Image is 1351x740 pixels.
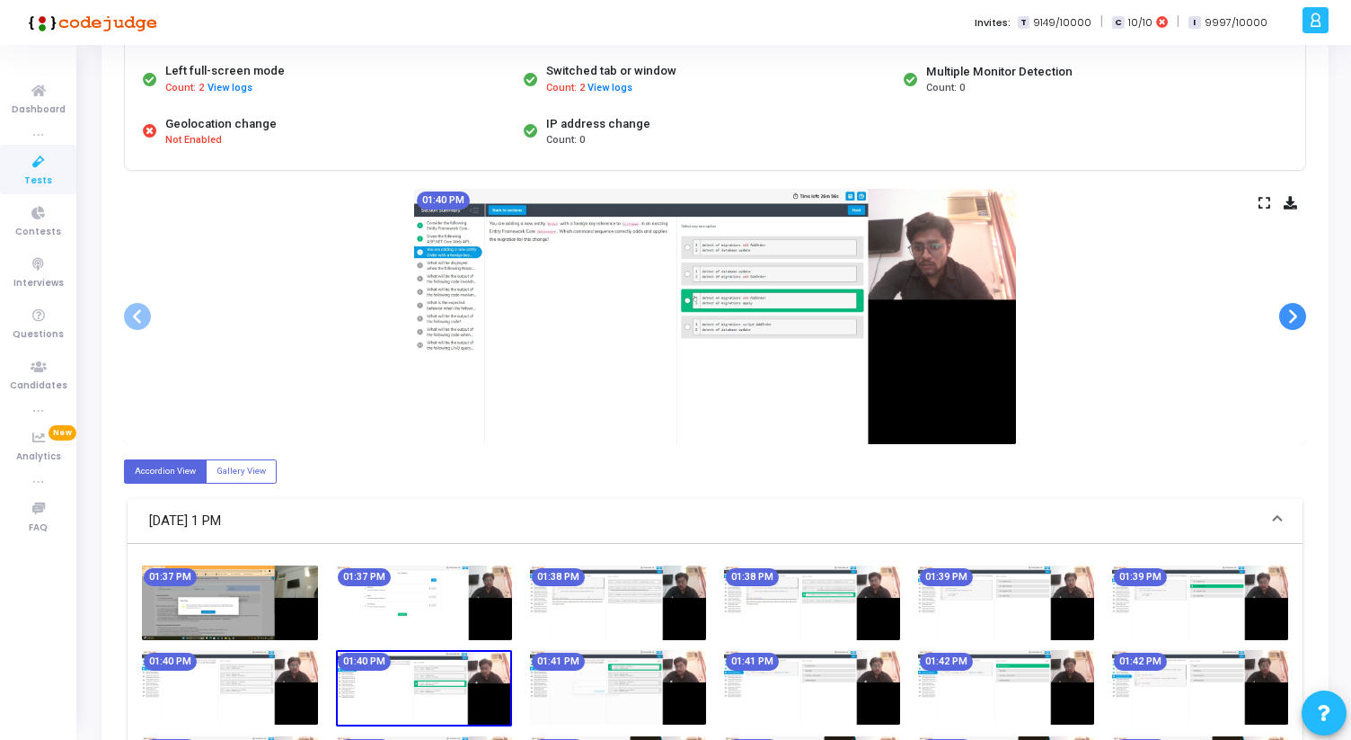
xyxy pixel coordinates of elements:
img: screenshot-1758960751984.jpeg [1112,650,1288,725]
div: Switched tab or window [546,62,676,80]
span: Tests [24,174,52,189]
button: View logs [587,80,633,97]
span: Count: 0 [546,133,585,148]
img: screenshot-1758960631988.jpeg [414,189,1016,444]
label: Accordion View [124,459,207,484]
img: screenshot-1758960631988.jpeg [336,650,512,727]
img: screenshot-1758960511976.jpeg [724,566,900,640]
mat-chip: 01:42 PM [1114,653,1167,671]
button: View logs [207,80,253,97]
span: T [1018,16,1029,30]
span: | [1100,13,1103,31]
mat-chip: 01:40 PM [144,653,197,671]
span: Count: 2 [546,81,585,96]
img: screenshot-1758960661932.jpeg [530,650,706,725]
mat-chip: 01:40 PM [338,653,391,671]
span: Count: 2 [165,81,204,96]
span: Contests [15,225,61,240]
span: I [1188,16,1200,30]
img: logo [22,4,157,40]
img: screenshot-1758960451988.jpeg [336,566,512,640]
span: C [1112,16,1124,30]
div: Left full-screen mode [165,62,285,80]
span: Candidates [10,379,67,394]
img: screenshot-1758960571963.jpeg [1112,566,1288,640]
span: | [1177,13,1179,31]
span: Not Enabled [165,133,222,148]
div: Geolocation change [165,115,277,133]
span: Interviews [13,276,64,291]
div: Multiple Monitor Detection [926,63,1073,81]
span: Questions [13,327,64,343]
span: 9149/10000 [1033,15,1091,31]
mat-chip: 01:41 PM [726,653,779,671]
img: screenshot-1758960481964.jpeg [530,566,706,640]
div: IP address change [546,115,650,133]
mat-chip: 01:38 PM [532,568,585,586]
mat-chip: 01:42 PM [920,653,973,671]
mat-chip: 01:38 PM [726,568,779,586]
mat-chip: 01:39 PM [1114,568,1167,586]
img: screenshot-1758960421928.jpeg [142,566,318,640]
img: screenshot-1758960691930.jpeg [724,650,900,725]
label: Invites: [975,15,1011,31]
mat-chip: 01:40 PM [417,192,470,210]
mat-panel-title: [DATE] 1 PM [149,511,1259,531]
span: New [49,425,76,441]
mat-expansion-panel-header: [DATE] 1 PM [128,499,1302,544]
span: 10/10 [1128,15,1152,31]
mat-chip: 01:39 PM [920,568,973,586]
mat-chip: 01:37 PM [338,568,391,586]
img: screenshot-1758960721894.jpeg [918,650,1094,725]
span: 9997/10000 [1205,15,1267,31]
span: Count: 0 [926,81,965,96]
span: FAQ [29,521,48,536]
span: Analytics [16,450,61,465]
mat-chip: 01:41 PM [532,653,585,671]
img: screenshot-1758960541905.jpeg [918,566,1094,640]
label: Gallery View [206,459,277,484]
span: Dashboard [12,103,66,118]
mat-chip: 01:37 PM [144,568,197,586]
img: screenshot-1758960601971.jpeg [142,650,318,725]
